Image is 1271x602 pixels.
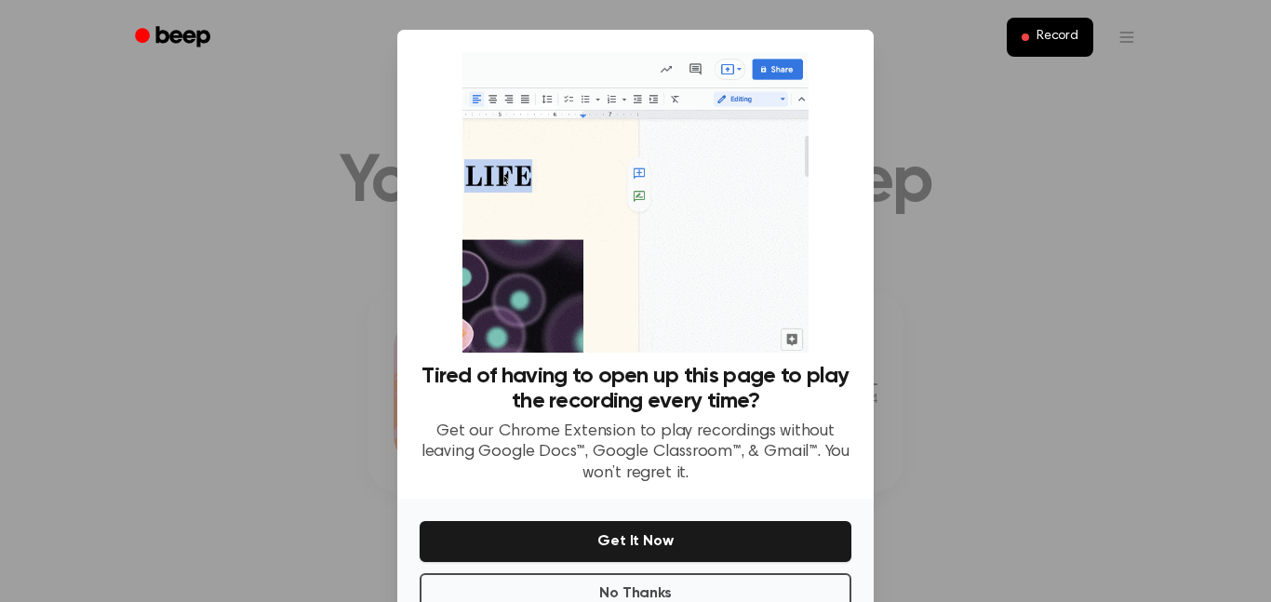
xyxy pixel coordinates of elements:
a: Beep [122,20,227,56]
img: Beep extension in action [462,52,808,353]
p: Get our Chrome Extension to play recordings without leaving Google Docs™, Google Classroom™, & Gm... [420,421,851,485]
button: Get It Now [420,521,851,562]
button: Record [1007,18,1093,57]
span: Record [1037,29,1078,46]
button: Open menu [1104,15,1149,60]
h3: Tired of having to open up this page to play the recording every time? [420,364,851,414]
